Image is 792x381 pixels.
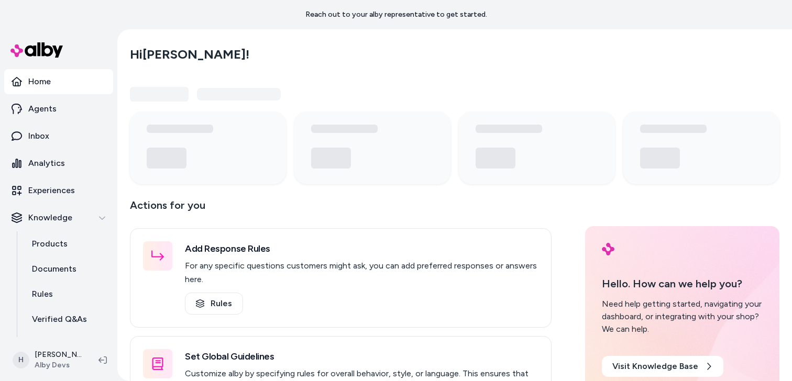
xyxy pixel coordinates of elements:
[21,231,113,256] a: Products
[28,157,65,170] p: Analytics
[28,211,72,224] p: Knowledge
[4,69,113,94] a: Home
[21,307,113,332] a: Verified Q&As
[13,352,29,368] span: H
[21,332,113,357] a: Reviews
[4,178,113,203] a: Experiences
[602,243,614,255] img: alby Logo
[35,350,82,360] p: [PERSON_NAME]
[185,241,538,256] h3: Add Response Rules
[4,124,113,149] a: Inbox
[35,360,82,371] span: Alby Devs
[32,238,68,250] p: Products
[28,103,57,115] p: Agents
[185,259,538,286] p: For any specific questions customers might ask, you can add preferred responses or answers here.
[602,356,723,377] a: Visit Knowledge Base
[602,298,763,335] div: Need help getting started, navigating your dashboard, or integrating with your shop? We can help.
[28,184,75,197] p: Experiences
[21,282,113,307] a: Rules
[185,349,538,364] h3: Set Global Guidelines
[32,288,53,300] p: Rules
[21,256,113,282] a: Documents
[32,263,76,275] p: Documents
[4,96,113,121] a: Agents
[28,130,49,142] p: Inbox
[4,151,113,176] a: Analytics
[4,205,113,230] button: Knowledge
[32,313,87,326] p: Verified Q&As
[130,197,552,222] p: Actions for you
[305,9,487,20] p: Reach out to your alby representative to get started.
[602,276,763,292] p: Hello. How can we help you?
[28,75,51,88] p: Home
[10,42,63,58] img: alby Logo
[6,343,90,377] button: H[PERSON_NAME]Alby Devs
[185,293,243,315] a: Rules
[130,47,249,62] h2: Hi [PERSON_NAME] !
